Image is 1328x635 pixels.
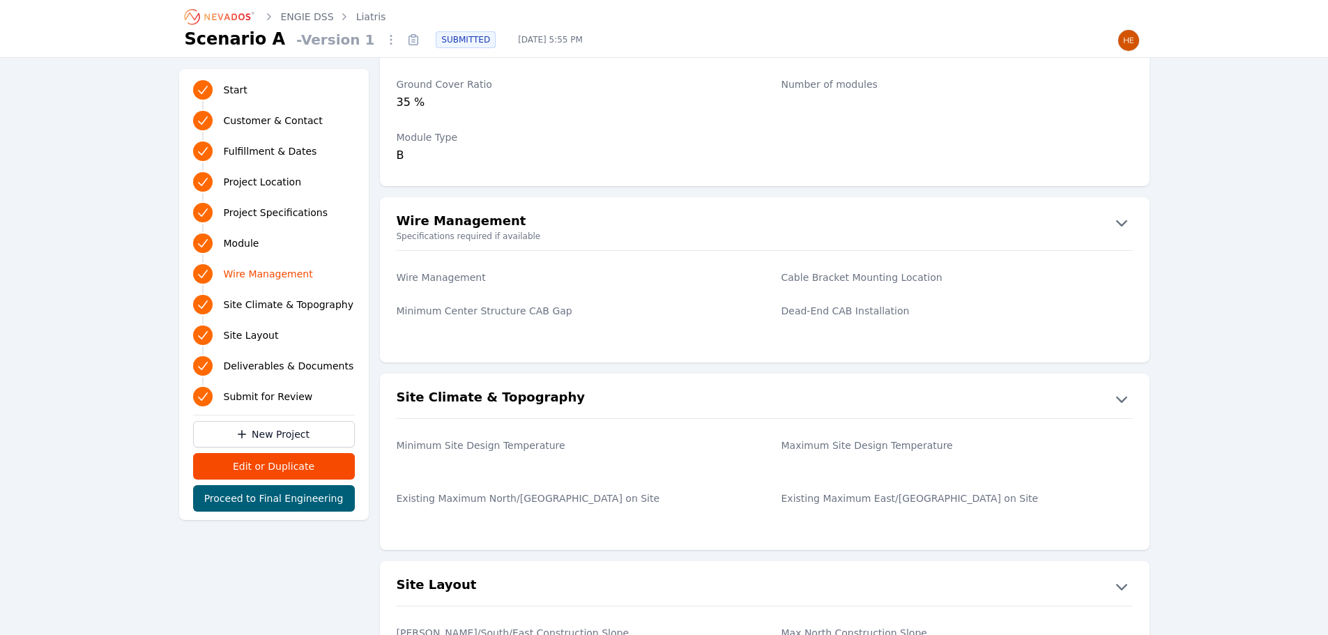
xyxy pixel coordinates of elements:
h2: Site Climate & Topography [397,388,586,410]
div: SUBMITTED [436,31,496,48]
nav: Progress [193,77,355,409]
span: - Version 1 [291,30,380,49]
label: Wire Management [397,270,748,284]
span: Module [224,236,259,250]
span: Site Climate & Topography [224,298,353,312]
label: Module Type [397,130,748,144]
label: Maximum Site Design Temperature [781,438,1133,452]
label: Minimum Site Design Temperature [397,438,748,452]
h2: Site Layout [397,575,477,597]
label: Number of modules [781,77,1133,91]
span: Customer & Contact [224,114,323,128]
div: 35 % [397,94,748,114]
span: Project Specifications [224,206,328,220]
label: Cable Bracket Mounting Location [781,270,1133,284]
span: Fulfillment & Dates [224,144,317,158]
div: B [397,147,748,164]
label: Minimum Center Structure CAB Gap [397,304,748,318]
label: Existing Maximum North/[GEOGRAPHIC_DATA] on Site [397,491,748,505]
button: Site Climate & Topography [380,388,1150,410]
button: Proceed to Final Engineering [193,485,355,512]
a: ENGIE DSS [281,10,334,24]
span: Wire Management [224,267,313,281]
button: Wire Management [380,211,1150,234]
label: Existing Maximum East/[GEOGRAPHIC_DATA] on Site [781,491,1133,505]
a: Liatris [356,10,386,24]
button: Site Layout [380,575,1150,597]
button: Edit or Duplicate [193,453,355,480]
span: Deliverables & Documents [224,359,354,373]
span: [DATE] 5:55 PM [507,34,594,45]
img: Henar Luque [1117,29,1140,52]
h2: Wire Management [397,211,526,234]
span: Start [224,83,247,97]
span: Submit for Review [224,390,313,404]
a: New Project [193,421,355,447]
span: Site Layout [224,328,279,342]
span: Project Location [224,175,302,189]
small: Specifications required if available [380,231,1150,242]
label: Ground Cover Ratio [397,77,748,91]
nav: Breadcrumb [185,6,386,28]
h1: Scenario A [185,28,286,50]
label: Dead-End CAB Installation [781,304,1133,318]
